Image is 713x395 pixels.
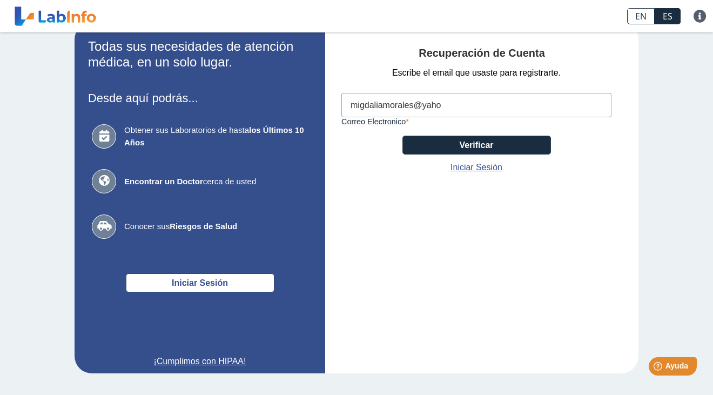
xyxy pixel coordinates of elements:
[88,91,312,105] h3: Desde aquí podrás...
[124,176,308,188] span: cerca de usted
[124,177,203,186] b: Encontrar un Doctor
[617,353,701,383] iframe: Help widget launcher
[124,220,308,233] span: Conocer sus
[341,47,622,60] h4: Recuperación de Cuenta
[88,355,312,368] a: ¡Cumplimos con HIPAA!
[126,273,274,292] button: Iniciar Sesión
[655,8,681,24] a: ES
[402,136,551,155] button: Verificar
[124,125,304,147] b: los Últimos 10 Años
[124,124,308,149] span: Obtener sus Laboratorios de hasta
[88,39,312,70] h2: Todas sus necesidades de atención médica, en un solo lugar.
[392,66,561,79] span: Escribe el email que usaste para registrarte.
[170,222,237,231] b: Riesgos de Salud
[450,161,502,174] a: Iniciar Sesión
[627,8,655,24] a: EN
[341,117,611,126] label: Correo Electronico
